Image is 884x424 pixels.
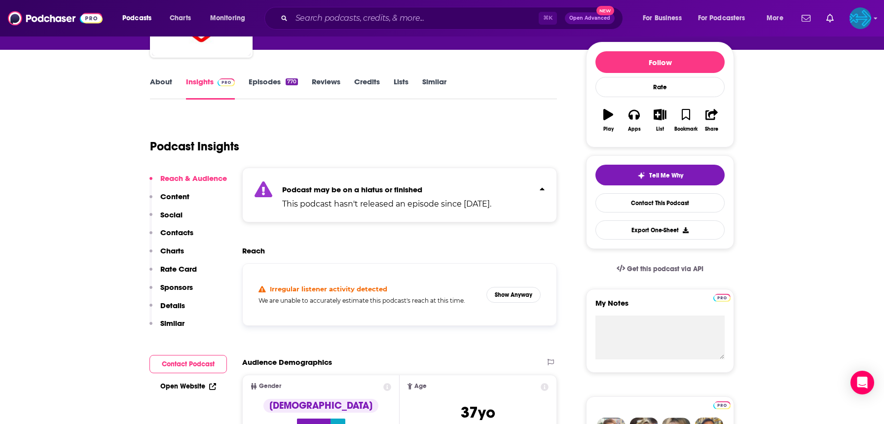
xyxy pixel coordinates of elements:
[160,246,184,255] p: Charts
[595,298,725,316] label: My Notes
[705,126,718,132] div: Share
[643,11,682,25] span: For Business
[249,77,298,100] a: Episodes770
[595,220,725,240] button: Export One-Sheet
[713,292,731,302] a: Pro website
[539,12,557,25] span: ⌘ K
[8,9,103,28] img: Podchaser - Follow, Share and Rate Podcasts
[259,383,281,389] span: Gender
[160,174,227,183] p: Reach & Audience
[282,185,422,194] strong: Podcast may be on a hiatus or finished
[595,193,725,212] a: Contact This Podcast
[760,10,796,26] button: open menu
[649,172,683,179] span: Tell Me Why
[203,10,258,26] button: open menu
[849,7,871,29] img: User Profile
[569,16,610,21] span: Open Advanced
[149,301,185,319] button: Details
[160,228,193,237] p: Contacts
[354,77,380,100] a: Credits
[595,103,621,138] button: Play
[673,103,699,138] button: Bookmark
[595,77,725,97] div: Rate
[150,139,239,154] h1: Podcast Insights
[160,301,185,310] p: Details
[149,192,189,210] button: Content
[596,6,614,15] span: New
[713,401,731,409] img: Podchaser Pro
[312,77,340,100] a: Reviews
[627,265,703,273] span: Get this podcast via API
[149,264,197,283] button: Rate Card
[394,77,408,100] a: Lists
[270,285,387,293] h4: Irregular listener activity detected
[122,11,151,25] span: Podcasts
[636,10,694,26] button: open menu
[595,165,725,185] button: tell me why sparkleTell Me Why
[149,355,227,373] button: Contact Podcast
[149,318,184,337] button: Similar
[849,7,871,29] button: Show profile menu
[163,10,197,26] a: Charts
[656,126,664,132] div: List
[115,10,164,26] button: open menu
[263,399,378,413] div: [DEMOGRAPHIC_DATA]
[422,77,446,100] a: Similar
[258,297,479,304] h5: We are unable to accurately estimate this podcast's reach at this time.
[292,10,539,26] input: Search podcasts, credits, & more...
[149,246,184,264] button: Charts
[692,10,760,26] button: open menu
[713,294,731,302] img: Podchaser Pro
[160,283,193,292] p: Sponsors
[160,192,189,201] p: Content
[242,168,557,222] section: Click to expand status details
[603,126,614,132] div: Play
[647,103,673,138] button: List
[849,7,871,29] span: Logged in as backbonemedia
[767,11,783,25] span: More
[595,51,725,73] button: Follow
[150,77,172,100] a: About
[186,77,235,100] a: InsightsPodchaser Pro
[160,382,216,390] a: Open Website
[149,210,183,228] button: Social
[160,210,183,219] p: Social
[242,246,265,255] h2: Reach
[414,383,427,389] span: Age
[149,174,227,192] button: Reach & Audience
[609,257,711,281] a: Get this podcast via API
[850,371,874,394] div: Open Intercom Messenger
[160,318,184,328] p: Similar
[149,283,193,301] button: Sponsors
[210,11,245,25] span: Monitoring
[149,228,193,246] button: Contacts
[461,403,495,422] span: 37 yo
[486,287,541,303] button: Show Anyway
[699,103,725,138] button: Share
[621,103,647,138] button: Apps
[286,78,298,85] div: 770
[160,264,197,274] p: Rate Card
[242,357,332,367] h2: Audience Demographics
[565,12,615,24] button: Open AdvancedNew
[822,10,838,27] a: Show notifications dropdown
[282,198,491,210] p: This podcast hasn't released an episode since [DATE].
[713,400,731,409] a: Pro website
[698,11,745,25] span: For Podcasters
[170,11,191,25] span: Charts
[274,7,632,30] div: Search podcasts, credits, & more...
[218,78,235,86] img: Podchaser Pro
[637,172,645,179] img: tell me why sparkle
[674,126,698,132] div: Bookmark
[628,126,641,132] div: Apps
[798,10,814,27] a: Show notifications dropdown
